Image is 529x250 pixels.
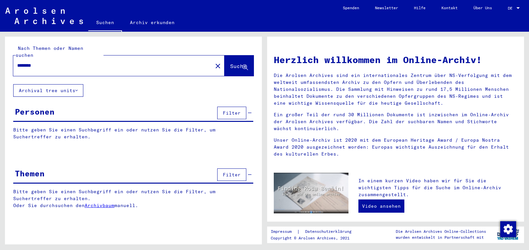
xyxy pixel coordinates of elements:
h1: Herzlich willkommen im Online-Archiv! [274,53,517,67]
div: Personen [15,106,55,118]
img: yv_logo.png [496,226,520,243]
span: Suche [230,63,247,69]
p: Bitte geben Sie einen Suchbegriff ein oder nutzen Sie die Filter, um Suchertreffer zu erhalten. O... [13,188,254,209]
mat-label: Nach Themen oder Namen suchen [16,45,83,58]
img: Arolsen_neg.svg [5,8,83,24]
p: Die Arolsen Archives Online-Collections [396,229,486,234]
button: Filter [217,168,246,181]
p: Die Arolsen Archives sind ein internationales Zentrum über NS-Verfolgung mit dem weltweit umfasse... [274,72,517,107]
div: Themen [15,167,45,179]
div: | [271,228,359,235]
p: Bitte geben Sie einen Suchbegriff ein oder nutzen Sie die Filter, um Suchertreffer zu erhalten. [13,126,253,140]
button: Filter [217,107,246,119]
a: Archiv erkunden [122,15,183,30]
a: Impressum [271,228,297,235]
p: In einem kurzen Video haben wir für Sie die wichtigsten Tipps für die Suche im Online-Archiv zusa... [358,177,517,198]
div: Zustimmung ändern [500,221,516,237]
button: Suche [224,55,254,76]
button: Archival tree units [13,84,83,97]
img: video.jpg [274,173,348,213]
a: Datenschutzerklärung [300,228,359,235]
p: Unser Online-Archiv ist 2020 mit dem European Heritage Award / Europa Nostra Award 2020 ausgezeic... [274,137,517,158]
a: Video ansehen [358,199,404,213]
button: Clear [211,59,224,72]
p: Copyright © Arolsen Archives, 2021 [271,235,359,241]
a: Archivbaum [85,202,114,208]
img: Zustimmung ändern [500,221,516,237]
span: Filter [223,172,241,178]
a: Suchen [88,15,122,32]
p: wurden entwickelt in Partnerschaft mit [396,234,486,240]
span: Filter [223,110,241,116]
mat-icon: close [214,62,222,70]
span: DE [508,6,515,11]
p: Ein großer Teil der rund 30 Millionen Dokumente ist inzwischen im Online-Archiv der Arolsen Archi... [274,111,517,132]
